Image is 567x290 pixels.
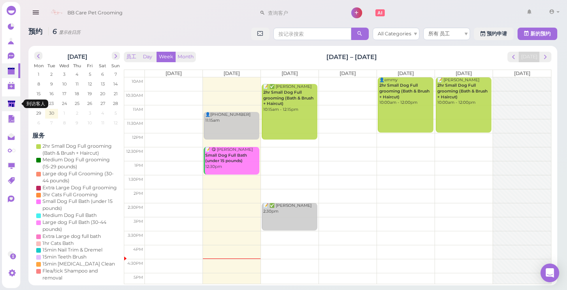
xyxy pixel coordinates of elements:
[49,90,55,97] span: 16
[127,121,143,126] span: 11:30am
[99,90,106,97] span: 20
[35,110,42,117] span: 29
[87,63,93,68] span: Fri
[541,264,559,282] div: Open Intercom Messenger
[49,80,54,87] span: 9
[62,90,67,97] span: 17
[132,135,143,140] span: 12pm
[263,84,317,112] div: 📝 ✅ [PERSON_NAME] 10:15am - 12:15pm
[282,70,298,76] span: [DATE]
[114,110,118,117] span: 5
[34,63,44,68] span: Mon
[67,2,123,24] span: BB Care Pet Grooming
[113,80,118,87] span: 14
[63,110,66,117] span: 1
[67,52,87,60] h2: [DATE]
[75,71,79,78] span: 4
[205,112,259,123] div: 👤[PHONE_NUMBER] 11:15am
[224,70,240,76] span: [DATE]
[88,71,92,78] span: 5
[36,90,41,97] span: 15
[124,52,139,62] button: 员工
[326,52,377,61] h2: [DATE] – [DATE]
[114,71,118,78] span: 7
[340,70,356,76] span: [DATE]
[157,52,176,62] button: Week
[518,28,557,40] button: 新的预约
[539,52,551,62] button: next
[127,261,143,266] span: 4:30pm
[48,27,80,35] i: 6
[113,90,118,97] span: 21
[48,63,55,68] span: Tue
[205,147,259,170] div: 📝 😋 [PERSON_NAME] 12:30pm
[398,70,414,76] span: [DATE]
[62,71,66,78] span: 3
[37,119,41,126] span: 6
[100,71,105,78] span: 6
[134,191,143,196] span: 2pm
[61,100,68,107] span: 24
[86,100,93,107] span: 26
[62,80,67,87] span: 10
[48,110,55,117] span: 30
[87,90,93,97] span: 19
[42,170,118,184] div: Large dog Full Grooming (30-44 pounds)
[42,191,98,198] div: 3hr Cats Full Grooming
[42,246,102,253] div: 15min Nail Trim & Dremel
[273,28,351,40] input: 按记录搜索
[379,83,430,99] b: 2hr Small Dog Full grooming (Bath & Brush + Haircut)
[42,267,118,281] div: Flea/tick Shampoo and removal
[42,240,74,247] div: 1hr Cats Bath
[37,71,40,78] span: 1
[75,80,79,87] span: 11
[112,52,120,60] button: next
[263,90,313,106] b: 2hr Small Dog Full grooming (Bath & Brush + Haircut)
[75,119,79,126] span: 9
[514,70,530,76] span: [DATE]
[437,83,488,99] b: 2hr Small Dog Full grooming (Bath & Brush + Haircut)
[265,7,341,19] input: 查询客户
[379,77,433,106] div: 👤emmy 10:00am - 12:00pm
[129,177,143,182] span: 1:30pm
[42,184,117,191] div: Extra Large Dog Full grooming
[23,100,48,108] div: 到访客人
[99,63,106,68] span: Sat
[474,28,514,40] a: 预约申请
[126,149,143,154] span: 12:30pm
[42,281,74,288] div: De-shedding
[42,253,86,260] div: 15min Teeth Brush
[263,203,317,214] div: 📝 ✅ [PERSON_NAME] 2:30pm
[42,143,118,157] div: 2hr Small Dog Full grooming (Bath & Brush + Haircut)
[128,205,143,210] span: 2:30pm
[42,233,101,240] div: Extra Large dog full bath
[112,100,119,107] span: 28
[42,198,118,212] div: Small Dog Full Bath (under 15 pounds)
[42,156,118,170] div: Medium Dog Full grooming (15-29 pounds)
[42,219,118,233] div: Large dog Full Bath (30-44 pounds)
[87,80,93,87] span: 12
[62,119,67,126] span: 8
[530,31,551,37] span: 新的预约
[134,219,143,224] span: 3pm
[73,63,81,68] span: Thu
[87,119,93,126] span: 10
[74,100,80,107] span: 25
[42,212,97,219] div: Medium Dog Full Bath
[28,27,44,35] span: 预约
[456,70,472,76] span: [DATE]
[88,110,92,117] span: 3
[138,52,157,62] button: Day
[133,107,143,112] span: 11am
[507,52,519,62] button: prev
[74,90,80,97] span: 18
[48,100,55,107] span: 23
[42,260,115,267] div: 15min [MEDICAL_DATA] Clean
[134,163,143,168] span: 1pm
[49,119,53,126] span: 7
[205,153,247,164] b: Small Dog Full Bath (under 15 pounds)
[32,132,122,139] h4: 服务
[132,79,143,84] span: 10am
[100,119,105,126] span: 11
[59,30,80,35] small: 显示在日历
